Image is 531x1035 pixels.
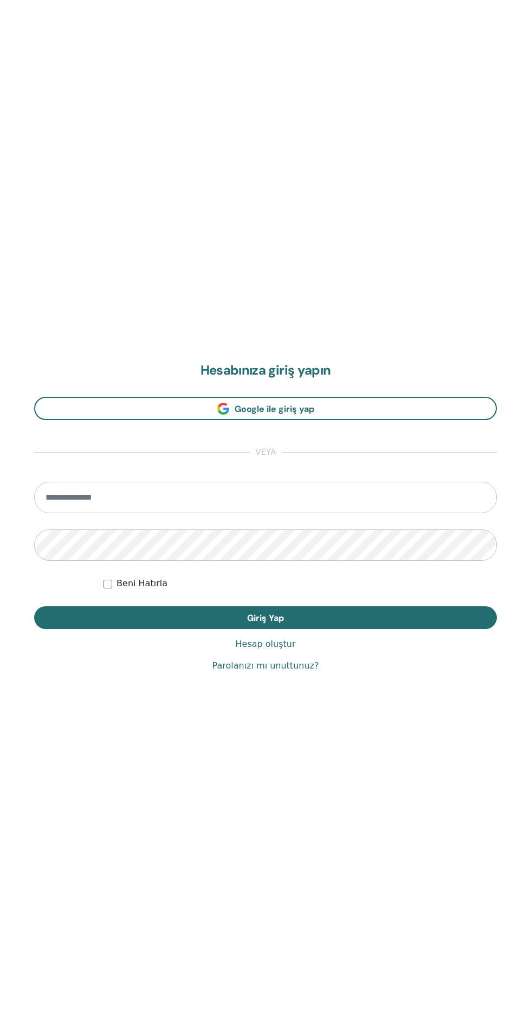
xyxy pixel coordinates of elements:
[34,606,497,629] button: Giriş Yap
[212,659,319,672] a: Parolanızı mı unuttunuz?
[34,397,497,420] a: Google ile giriş yap
[250,446,282,459] span: veya
[34,363,497,378] h2: Hesabınıza giriş yapın
[103,577,497,590] div: Keep me authenticated indefinitely or until I manually logout
[116,577,167,590] label: Beni Hatırla
[236,638,296,651] a: Hesap oluştur
[247,612,284,624] span: Giriş Yap
[235,403,314,415] span: Google ile giriş yap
